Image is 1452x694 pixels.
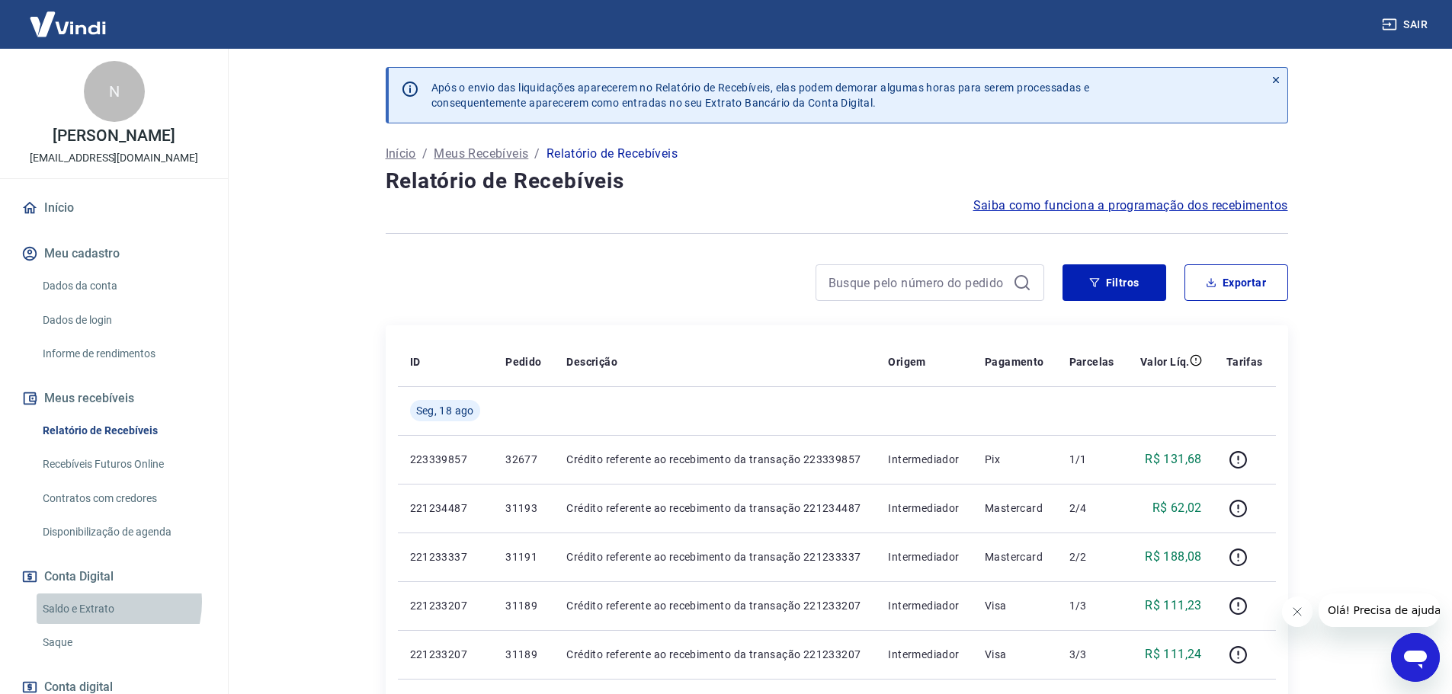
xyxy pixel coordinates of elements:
[505,549,542,564] p: 31191
[410,549,482,564] p: 221233337
[1379,11,1434,39] button: Sair
[1319,593,1440,627] iframe: Mensagem da empresa
[1069,501,1115,516] p: 2/4
[18,382,210,415] button: Meus recebíveis
[1063,264,1166,301] button: Filtros
[386,166,1288,197] h4: Relatório de Recebíveis
[973,197,1288,215] a: Saiba como funciona a programação dos recebimentos
[505,598,542,613] p: 31189
[18,237,210,270] button: Meu cadastro
[1145,645,1202,664] p: R$ 111,24
[888,501,960,516] p: Intermediador
[888,354,925,369] p: Origem
[1069,549,1115,564] p: 2/2
[434,145,528,163] a: Meus Recebíveis
[985,647,1045,662] p: Visa
[985,452,1045,467] p: Pix
[1145,548,1202,566] p: R$ 188,08
[534,145,540,163] p: /
[18,560,210,593] button: Conta Digital
[566,598,864,613] p: Crédito referente ao recebimento da transação 221233207
[505,354,541,369] p: Pedido
[1145,596,1202,615] p: R$ 111,23
[37,338,210,369] a: Informe de rendimentos
[566,549,864,564] p: Crédito referente ao recebimento da transação 221233337
[37,305,210,336] a: Dados de login
[505,647,542,662] p: 31189
[1391,633,1440,682] iframe: Botão para abrir a janela de mensagens
[1069,598,1115,613] p: 1/3
[422,145,428,163] p: /
[410,452,482,467] p: 223339857
[410,647,482,662] p: 221233207
[888,452,960,467] p: Intermediador
[566,452,864,467] p: Crédito referente ao recebimento da transação 223339857
[1069,647,1115,662] p: 3/3
[985,549,1045,564] p: Mastercard
[1140,354,1190,369] p: Valor Líq.
[416,403,474,418] span: Seg, 18 ago
[505,501,542,516] p: 31193
[9,11,128,23] span: Olá! Precisa de ajuda?
[1069,354,1114,369] p: Parcelas
[37,483,210,514] a: Contratos com credores
[18,1,117,47] img: Vindi
[53,128,175,144] p: [PERSON_NAME]
[431,80,1090,110] p: Após o envio das liquidações aparecerem no Relatório de Recebíveis, elas podem demorar algumas ho...
[888,549,960,564] p: Intermediador
[37,270,210,302] a: Dados da conta
[37,593,210,625] a: Saldo e Extrato
[37,415,210,446] a: Relatório de Recebíveis
[505,452,542,467] p: 32677
[985,354,1044,369] p: Pagamento
[410,501,482,516] p: 221234487
[566,501,864,516] p: Crédito referente ao recebimento da transação 221234487
[1282,596,1313,627] iframe: Fechar mensagem
[888,598,960,613] p: Intermediador
[37,517,210,548] a: Disponibilização de agenda
[1152,499,1202,517] p: R$ 62,02
[410,598,482,613] p: 221233207
[888,647,960,662] p: Intermediador
[1145,450,1202,469] p: R$ 131,68
[985,598,1045,613] p: Visa
[37,627,210,658] a: Saque
[37,449,210,480] a: Recebíveis Futuros Online
[829,271,1007,294] input: Busque pelo número do pedido
[410,354,421,369] p: ID
[1184,264,1288,301] button: Exportar
[1069,452,1115,467] p: 1/1
[547,145,678,163] p: Relatório de Recebíveis
[84,61,145,122] div: N
[1226,354,1263,369] p: Tarifas
[985,501,1045,516] p: Mastercard
[30,150,198,166] p: [EMAIL_ADDRESS][DOMAIN_NAME]
[18,191,210,225] a: Início
[566,354,617,369] p: Descrição
[566,647,864,662] p: Crédito referente ao recebimento da transação 221233207
[386,145,416,163] a: Início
